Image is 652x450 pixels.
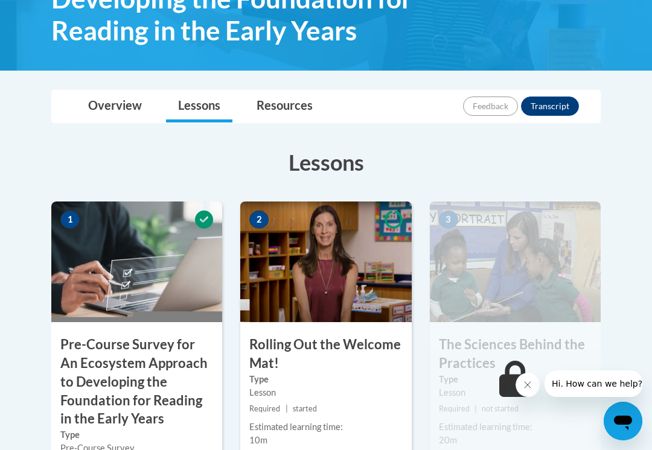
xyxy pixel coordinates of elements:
[430,335,601,373] h3: The Sciences Behind the Practices
[545,370,642,397] iframe: Message from company
[439,211,458,229] span: 3
[60,428,213,442] label: Type
[604,402,642,440] iframe: Button to launch messaging window
[475,404,477,413] span: |
[249,404,280,413] span: Required
[249,211,269,229] span: 2
[439,373,592,386] label: Type
[439,435,457,445] span: 20m
[166,90,232,122] a: Lessons
[240,335,411,373] h3: Rolling Out the Welcome Mat!
[286,404,288,413] span: |
[249,386,402,399] div: Lesson
[249,435,267,445] span: 10m
[249,373,402,386] label: Type
[249,420,402,434] div: Estimated learning time:
[51,147,601,177] h3: Lessons
[51,335,222,428] h3: Pre-Course Survey for An Ecosystem Approach to Developing the Foundation for Reading in the Early...
[293,404,317,413] span: started
[439,404,470,413] span: Required
[463,97,518,116] button: Feedback
[430,201,601,322] img: Course Image
[245,90,325,122] a: Resources
[439,386,592,399] div: Lesson
[521,97,579,116] button: Transcript
[60,211,80,229] span: 1
[240,201,411,322] img: Course Image
[482,404,519,413] span: not started
[51,201,222,322] img: Course Image
[76,90,154,122] a: Overview
[516,373,540,397] iframe: Close message
[439,420,592,434] div: Estimated learning time:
